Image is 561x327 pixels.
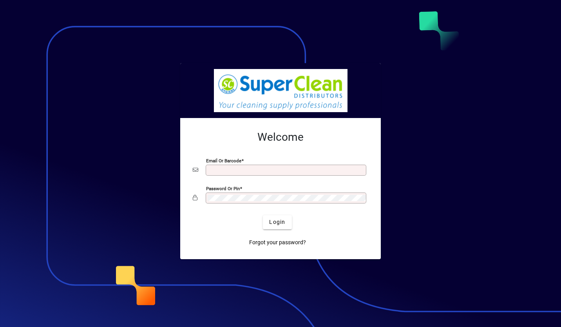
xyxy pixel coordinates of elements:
[249,238,306,247] span: Forgot your password?
[269,218,285,226] span: Login
[206,158,241,163] mat-label: Email or Barcode
[246,236,309,250] a: Forgot your password?
[263,215,291,229] button: Login
[193,131,368,144] h2: Welcome
[206,185,240,191] mat-label: Password or Pin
